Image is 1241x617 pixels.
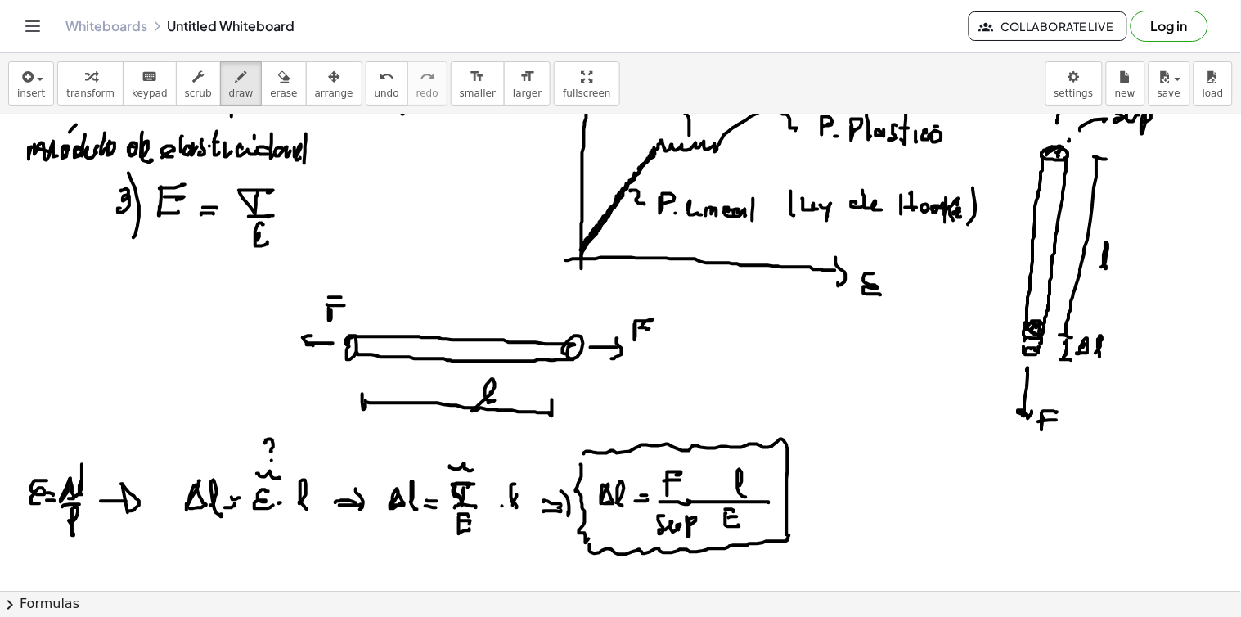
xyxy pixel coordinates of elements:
[366,61,408,106] button: undoundo
[66,88,115,99] span: transform
[57,61,124,106] button: transform
[982,19,1113,34] span: Collaborate Live
[563,88,610,99] span: fullscreen
[1115,88,1135,99] span: new
[185,88,212,99] span: scrub
[142,67,157,87] i: keyboard
[416,88,438,99] span: redo
[315,88,353,99] span: arrange
[1106,61,1145,106] button: new
[420,67,435,87] i: redo
[229,88,254,99] span: draw
[1054,88,1094,99] span: settings
[1149,61,1190,106] button: save
[176,61,221,106] button: scrub
[1045,61,1103,106] button: settings
[1131,11,1208,42] button: Log in
[554,61,619,106] button: fullscreen
[451,61,505,106] button: format_sizesmaller
[220,61,263,106] button: draw
[8,61,54,106] button: insert
[270,88,297,99] span: erase
[1158,88,1180,99] span: save
[519,67,535,87] i: format_size
[123,61,177,106] button: keyboardkeypad
[969,11,1127,41] button: Collaborate Live
[513,88,542,99] span: larger
[470,67,485,87] i: format_size
[379,67,394,87] i: undo
[407,61,447,106] button: redoredo
[261,61,306,106] button: erase
[17,88,45,99] span: insert
[504,61,551,106] button: format_sizelarger
[1203,88,1224,99] span: load
[460,88,496,99] span: smaller
[65,18,147,34] a: Whiteboards
[1194,61,1233,106] button: load
[375,88,399,99] span: undo
[132,88,168,99] span: keypad
[306,61,362,106] button: arrange
[20,13,46,39] button: Toggle navigation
